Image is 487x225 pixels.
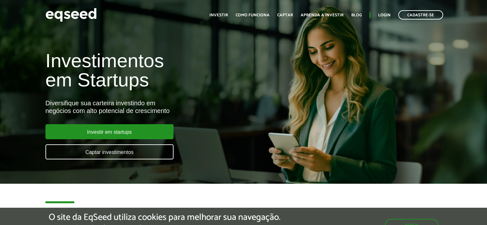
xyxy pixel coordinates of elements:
a: Captar [277,13,293,17]
h1: Investimentos em Startups [45,51,280,90]
h5: O site da EqSeed utiliza cookies para melhorar sua navegação. [49,213,280,222]
a: Aprenda a investir [301,13,344,17]
div: Diversifique sua carteira investindo em negócios com alto potencial de crescimento [45,99,280,115]
a: Login [378,13,391,17]
a: Captar investimentos [45,144,174,159]
a: Investir [209,13,228,17]
a: Blog [351,13,362,17]
a: Cadastre-se [398,10,443,20]
a: Investir em startups [45,124,174,139]
img: EqSeed [45,6,97,23]
a: Como funciona [236,13,270,17]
